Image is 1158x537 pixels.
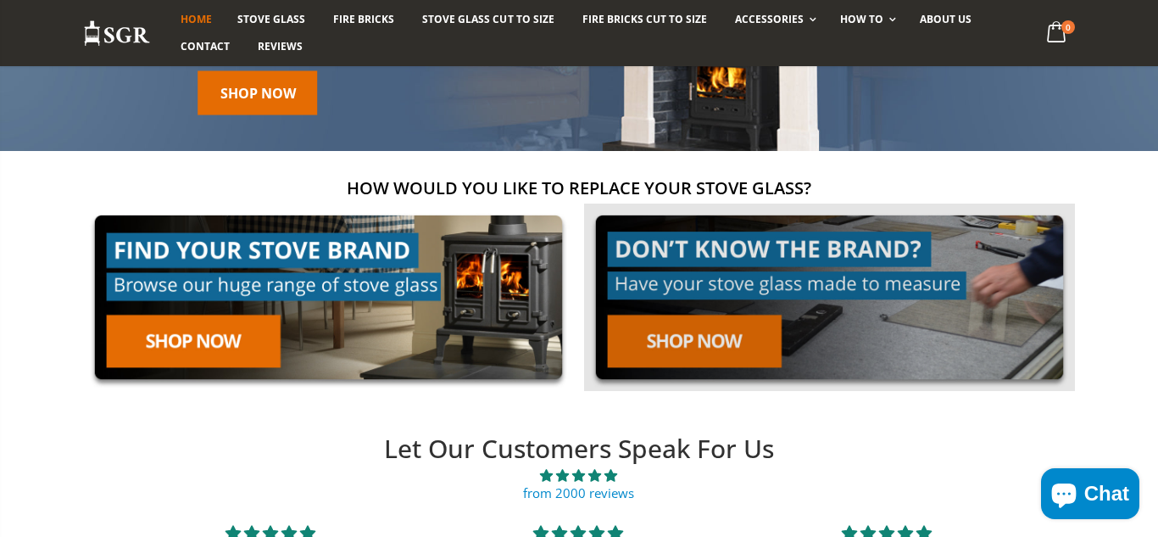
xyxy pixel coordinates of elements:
[237,12,305,26] span: Stove Glass
[582,12,707,26] span: Fire Bricks Cut To Size
[722,6,825,33] a: Accessories
[735,12,804,26] span: Accessories
[198,70,318,115] a: Shop Now
[245,33,315,60] a: Reviews
[907,6,984,33] a: About us
[181,39,230,53] span: Contact
[1036,468,1144,523] inbox-online-store-chat: Shopify online store chat
[225,6,318,33] a: Stove Glass
[320,6,407,33] a: Fire Bricks
[116,467,1043,502] a: 4.90 stars from 2000 reviews
[1040,17,1075,50] a: 0
[1061,20,1075,34] span: 0
[168,33,242,60] a: Contact
[523,484,634,501] a: from 2000 reviews
[83,204,574,391] img: find-your-brand-cta_9b334d5d-5c94-48ed-825f-d7972bbdebd0.jpg
[409,6,566,33] a: Stove Glass Cut To Size
[116,432,1043,467] h2: Let Our Customers Speak For Us
[422,12,554,26] span: Stove Glass Cut To Size
[840,12,883,26] span: How To
[827,6,905,33] a: How To
[570,6,720,33] a: Fire Bricks Cut To Size
[116,467,1043,484] span: 4.90 stars
[920,12,971,26] span: About us
[181,12,212,26] span: Home
[83,20,151,48] img: Stove Glass Replacement
[258,39,303,53] span: Reviews
[168,6,225,33] a: Home
[83,176,1075,199] h2: How would you like to replace your stove glass?
[333,12,394,26] span: Fire Bricks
